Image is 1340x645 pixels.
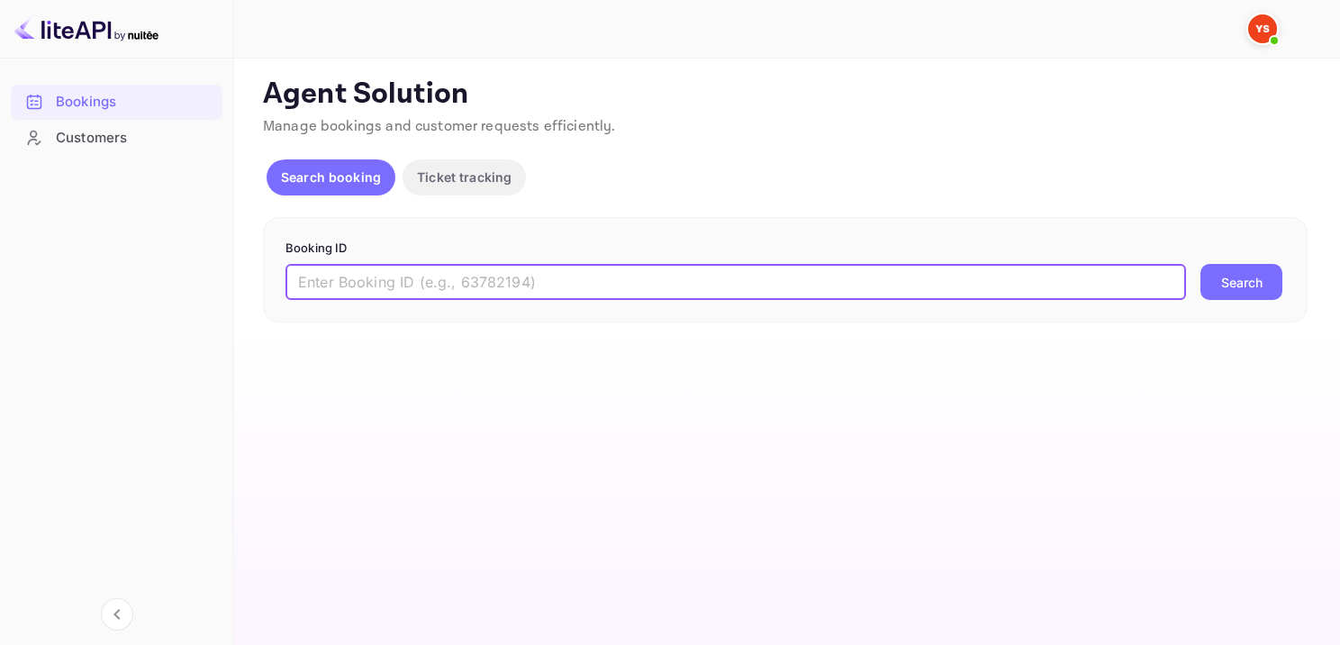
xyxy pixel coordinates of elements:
[56,128,213,149] div: Customers
[263,117,616,136] span: Manage bookings and customer requests efficiently.
[11,121,222,154] a: Customers
[11,121,222,156] div: Customers
[56,92,213,113] div: Bookings
[1200,264,1282,300] button: Search
[285,240,1285,258] p: Booking ID
[101,598,133,631] button: Collapse navigation
[11,85,222,120] div: Bookings
[281,168,381,186] p: Search booking
[14,14,158,43] img: LiteAPI logo
[11,85,222,118] a: Bookings
[285,264,1186,300] input: Enter Booking ID (e.g., 63782194)
[1248,14,1277,43] img: Yandex Support
[263,77,1308,113] p: Agent Solution
[417,168,512,186] p: Ticket tracking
